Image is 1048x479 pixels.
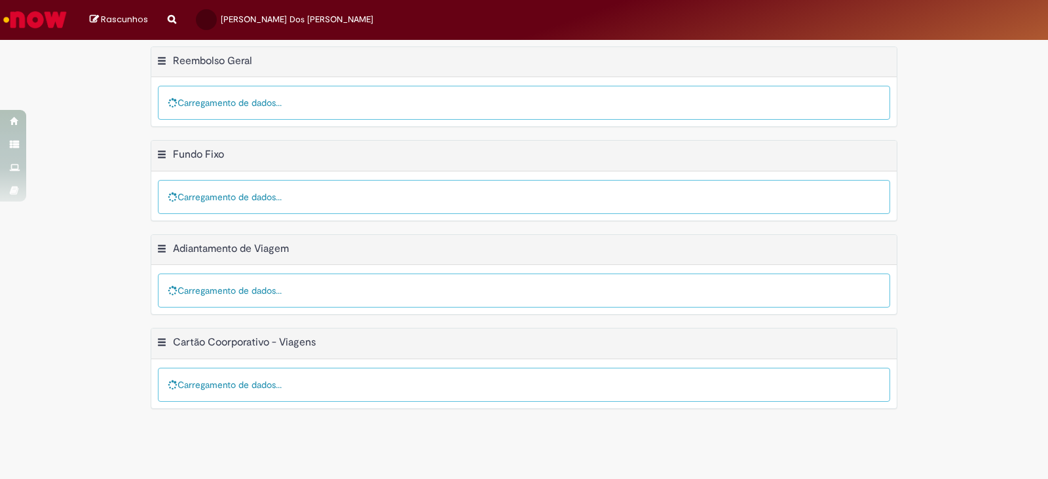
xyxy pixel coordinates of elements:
span: [PERSON_NAME] Dos [PERSON_NAME] [221,14,373,25]
div: Carregamento de dados... [158,274,890,308]
h2: Reembolso Geral [173,54,252,67]
button: Cartão Coorporativo - Viagens Menu de contexto [157,336,167,353]
h2: Cartão Coorporativo - Viagens [173,336,316,349]
button: Reembolso Geral Menu de contexto [157,54,167,71]
img: ServiceNow [1,7,69,33]
span: Rascunhos [101,13,148,26]
div: Carregamento de dados... [158,368,890,402]
div: Carregamento de dados... [158,86,890,120]
h2: Fundo Fixo [173,148,224,161]
h2: Adiantamento de Viagem [173,242,289,255]
a: Rascunhos [90,14,148,26]
button: Fundo Fixo Menu de contexto [157,148,167,165]
button: Adiantamento de Viagem Menu de contexto [157,242,167,259]
div: Carregamento de dados... [158,180,890,214]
